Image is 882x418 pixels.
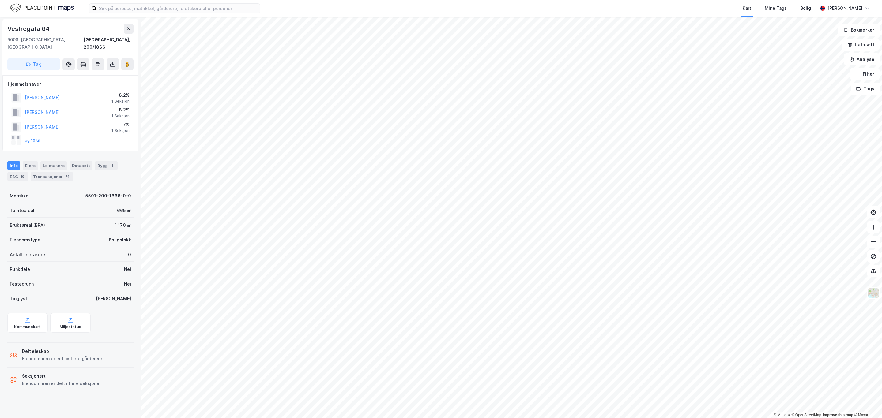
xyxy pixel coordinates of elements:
[10,222,45,229] div: Bruksareal (BRA)
[40,161,67,170] div: Leietakere
[800,5,811,12] div: Bolig
[774,413,790,417] a: Mapbox
[19,174,26,180] div: 19
[96,295,131,302] div: [PERSON_NAME]
[124,280,131,288] div: Nei
[128,251,131,258] div: 0
[124,266,131,273] div: Nei
[8,80,133,88] div: Hjemmelshaver
[10,280,34,288] div: Festegrunn
[109,236,131,244] div: Boligblokk
[111,114,130,118] div: 1 Seksjon
[111,106,130,114] div: 8.2%
[851,389,882,418] iframe: Chat Widget
[111,91,130,99] div: 8.2%
[851,83,880,95] button: Tags
[7,161,20,170] div: Info
[7,24,51,34] div: Vestregata 64
[10,266,30,273] div: Punktleie
[7,172,28,181] div: ESG
[85,192,131,200] div: 5501-200-1866-0-0
[10,295,27,302] div: Tinglyst
[10,192,30,200] div: Matrikkel
[792,413,821,417] a: OpenStreetMap
[823,413,853,417] a: Improve this map
[84,36,134,51] div: [GEOGRAPHIC_DATA], 200/1866
[22,380,101,387] div: Eiendommen er delt i flere seksjoner
[111,121,130,128] div: 7%
[827,5,862,12] div: [PERSON_NAME]
[842,39,880,51] button: Datasett
[22,372,101,380] div: Seksjonert
[10,236,40,244] div: Eiendomstype
[95,161,118,170] div: Bygg
[7,58,60,70] button: Tag
[64,174,71,180] div: 74
[60,324,81,329] div: Miljøstatus
[765,5,787,12] div: Mine Tags
[31,172,73,181] div: Transaksjoner
[115,222,131,229] div: 1 170 ㎡
[23,161,38,170] div: Eiere
[96,4,260,13] input: Søk på adresse, matrikkel, gårdeiere, leietakere eller personer
[850,68,880,80] button: Filter
[111,128,130,133] div: 1 Seksjon
[117,207,131,214] div: 665 ㎡
[70,161,92,170] div: Datasett
[22,355,102,362] div: Eiendommen er eid av flere gårdeiere
[22,348,102,355] div: Delt eieskap
[10,207,34,214] div: Tomteareal
[111,99,130,104] div: 1 Seksjon
[14,324,41,329] div: Kommunekart
[10,3,74,13] img: logo.f888ab2527a4732fd821a326f86c7f29.svg
[109,162,115,169] div: 1
[743,5,751,12] div: Kart
[868,287,879,299] img: Z
[10,251,45,258] div: Antall leietakere
[844,53,880,65] button: Analyse
[7,36,84,51] div: 9008, [GEOGRAPHIC_DATA], [GEOGRAPHIC_DATA]
[838,24,880,36] button: Bokmerker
